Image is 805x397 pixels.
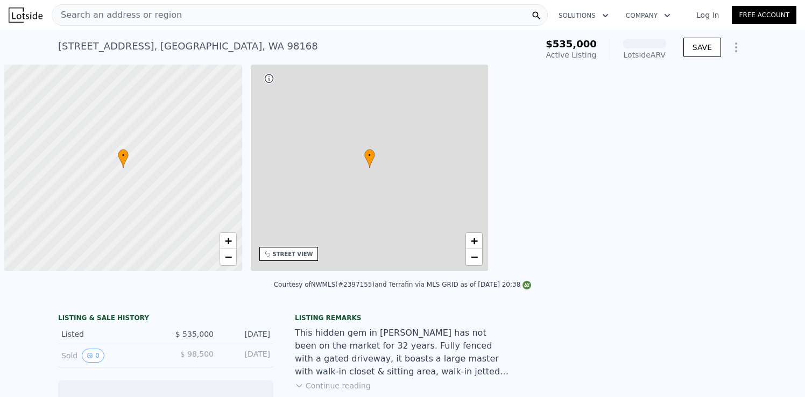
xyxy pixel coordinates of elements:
button: Show Options [725,37,747,58]
div: This hidden gem in [PERSON_NAME] has not been on the market for 32 years. Fully fenced with a gat... [295,327,510,378]
a: Zoom out [466,249,482,265]
div: [DATE] [222,329,270,339]
a: Zoom in [220,233,236,249]
span: • [118,151,129,160]
button: View historical data [82,349,104,363]
a: Free Account [732,6,796,24]
span: Active Listing [546,51,597,59]
div: Listing remarks [295,314,510,322]
div: [DATE] [222,349,270,363]
span: + [224,234,231,247]
div: STREET VIEW [273,250,313,258]
span: − [224,250,231,264]
span: − [471,250,478,264]
span: $ 98,500 [180,350,214,358]
div: • [364,149,375,168]
img: Lotside [9,8,43,23]
a: Zoom in [466,233,482,249]
div: [STREET_ADDRESS] , [GEOGRAPHIC_DATA] , WA 98168 [58,39,318,54]
div: Listed [61,329,157,339]
div: Sold [61,349,157,363]
button: Continue reading [295,380,371,391]
button: Company [617,6,679,25]
div: Courtesy of NWMLS (#2397155) and Terrafin via MLS GRID as of [DATE] 20:38 [274,281,532,288]
span: $535,000 [546,38,597,49]
div: Lotside ARV [623,49,666,60]
div: • [118,149,129,168]
button: Solutions [550,6,617,25]
a: Log In [683,10,732,20]
span: + [471,234,478,247]
a: Zoom out [220,249,236,265]
span: Search an address or region [52,9,182,22]
span: $ 535,000 [175,330,214,338]
div: LISTING & SALE HISTORY [58,314,273,324]
img: NWMLS Logo [522,281,531,289]
span: • [364,151,375,160]
button: SAVE [683,38,721,57]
